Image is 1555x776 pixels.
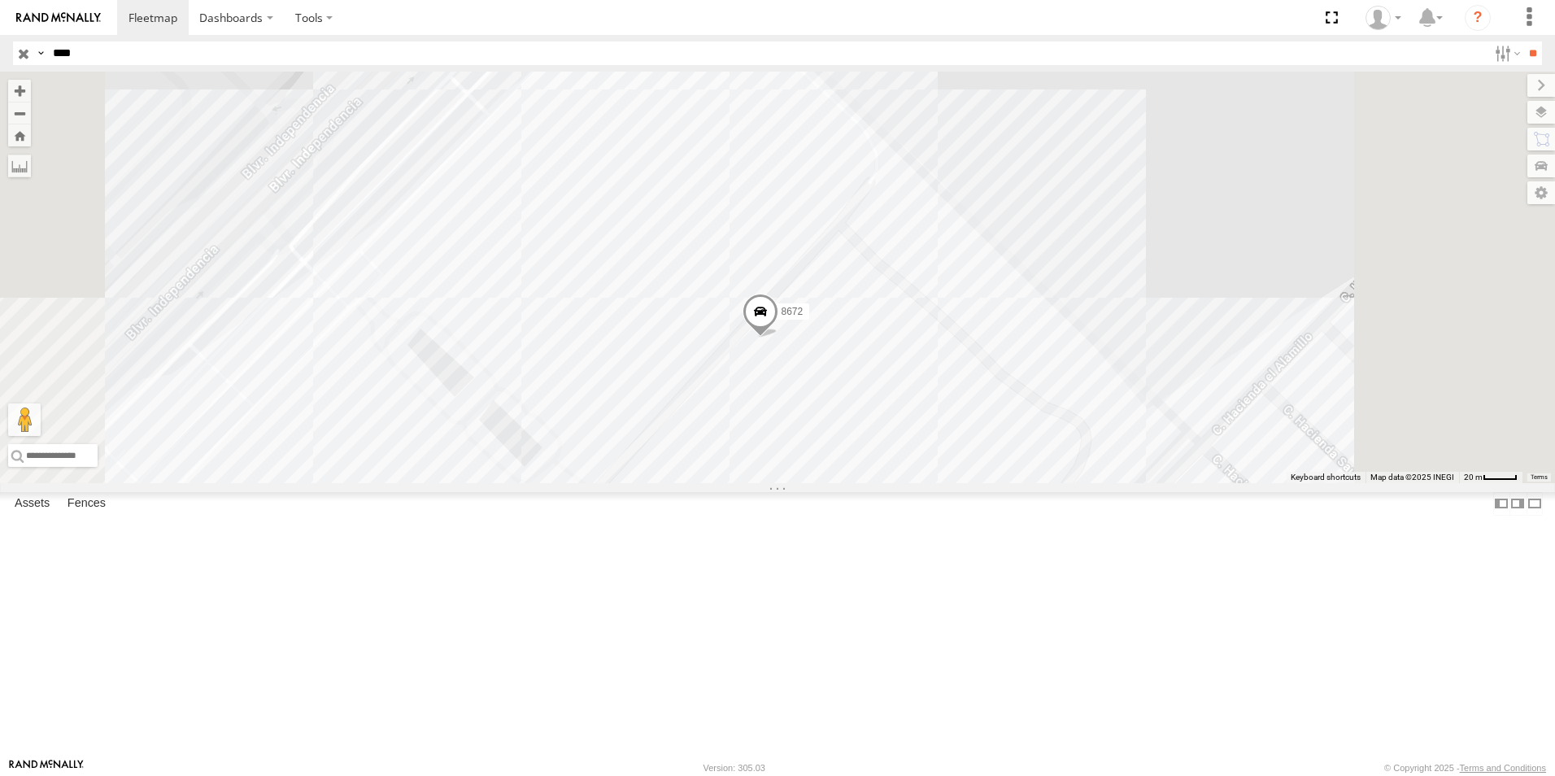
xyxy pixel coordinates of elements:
[59,492,114,515] label: Fences
[1493,492,1509,516] label: Dock Summary Table to the Left
[34,41,47,65] label: Search Query
[8,102,31,124] button: Zoom out
[1531,474,1548,481] a: Terms
[1527,492,1543,516] label: Hide Summary Table
[1459,472,1522,483] button: Map Scale: 20 m per 39 pixels
[1465,5,1491,31] i: ?
[1460,763,1546,773] a: Terms and Conditions
[7,492,58,515] label: Assets
[782,307,804,318] span: 8672
[8,124,31,146] button: Zoom Home
[1464,473,1483,482] span: 20 m
[9,760,84,776] a: Visit our Website
[16,12,101,24] img: rand-logo.svg
[1488,41,1523,65] label: Search Filter Options
[1360,6,1407,30] div: rob jurad
[1384,763,1546,773] div: © Copyright 2025 -
[1291,472,1361,483] button: Keyboard shortcuts
[8,80,31,102] button: Zoom in
[703,763,765,773] div: Version: 305.03
[8,403,41,436] button: Drag Pegman onto the map to open Street View
[1370,473,1454,482] span: Map data ©2025 INEGI
[1509,492,1526,516] label: Dock Summary Table to the Right
[8,155,31,177] label: Measure
[1527,181,1555,204] label: Map Settings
